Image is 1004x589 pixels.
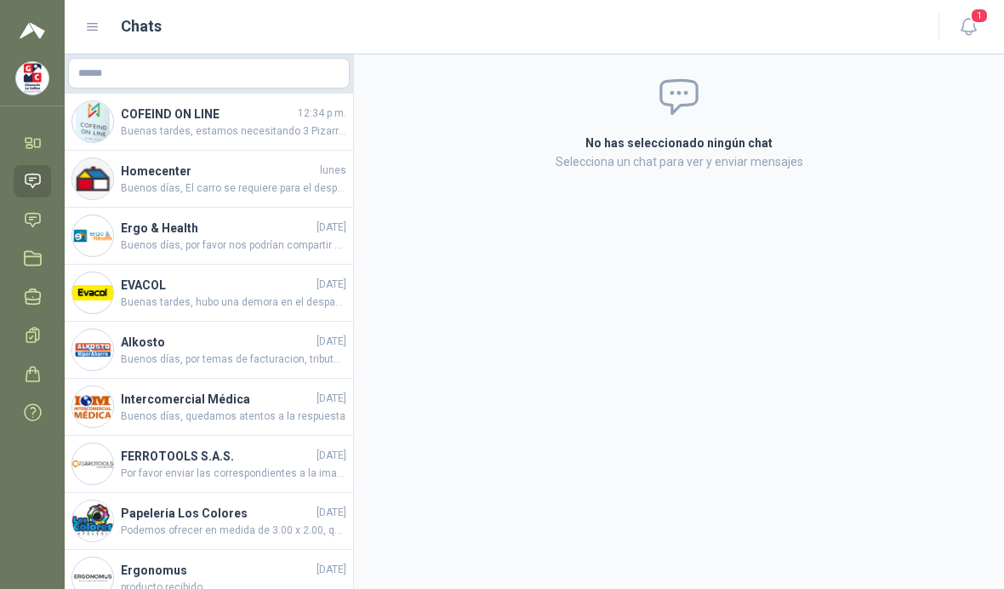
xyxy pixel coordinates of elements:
[121,123,346,140] span: Buenas tardes, estamos necesitando 3 Pizarras móvil magnética [PERSON_NAME] cara VIZ-PRO, marco y...
[317,448,346,464] span: [DATE]
[121,409,346,425] span: Buenos días, quedamos atentos a la respuesta
[121,237,346,254] span: Buenos días, por favor nos podrían compartir estatura y peso del paciente.
[317,334,346,350] span: [DATE]
[121,352,346,368] span: Buenos días, por temas de facturacion, tributacion, y credito 30 dias, el precio debe tener consi...
[16,62,48,94] img: Company Logo
[72,272,113,313] img: Company Logo
[317,391,346,407] span: [DATE]
[121,561,313,580] h4: Ergonomus
[65,208,353,265] a: Company LogoErgo & Health[DATE]Buenos días, por favor nos podrían compartir estatura y peso del p...
[317,220,346,236] span: [DATE]
[72,329,113,370] img: Company Logo
[121,523,346,539] span: Podemos ofrecer en medida de 3.00 x 2.00, quedamos atentos para cargar precio
[317,277,346,293] span: [DATE]
[65,436,353,493] a: Company LogoFERROTOOLS S.A.S.[DATE]Por favor enviar las correspondientes a la imagen WhatsApp Ima...
[72,101,113,142] img: Company Logo
[121,162,317,180] h4: Homecenter
[121,390,313,409] h4: Intercomercial Médica
[121,14,162,38] h1: Chats
[65,493,353,550] a: Company LogoPapeleria Los Colores[DATE]Podemos ofrecer en medida de 3.00 x 2.00, quedamos atentos...
[65,94,353,151] a: Company LogoCOFEIND ON LINE12:34 p.m.Buenas tardes, estamos necesitando 3 Pizarras móvil magnétic...
[382,152,976,171] p: Selecciona un chat para ver y enviar mensajes
[320,163,346,179] span: lunes
[121,180,346,197] span: Buenos días, El carro se requiere para el desplazamiento de elementos de cafetería (termos de caf...
[298,106,346,122] span: 12:34 p.m.
[317,505,346,521] span: [DATE]
[121,219,313,237] h4: Ergo & Health
[317,562,346,578] span: [DATE]
[20,20,45,41] img: Logo peakr
[65,379,353,436] a: Company LogoIntercomercial Médica[DATE]Buenos días, quedamos atentos a la respuesta
[121,504,313,523] h4: Papeleria Los Colores
[72,443,113,484] img: Company Logo
[72,500,113,541] img: Company Logo
[121,276,313,294] h4: EVACOL
[72,158,113,199] img: Company Logo
[121,105,294,123] h4: COFEIND ON LINE
[121,447,313,466] h4: FERROTOOLS S.A.S.
[382,134,976,152] h2: No has seleccionado ningún chat
[65,322,353,379] a: Company LogoAlkosto[DATE]Buenos días, por temas de facturacion, tributacion, y credito 30 dias, e...
[72,215,113,256] img: Company Logo
[121,333,313,352] h4: Alkosto
[121,294,346,311] span: Buenas tardes, hubo una demora en el despacho, estarían llegando entre mañana y el jueves. Guía S...
[970,8,989,24] span: 1
[65,151,353,208] a: Company LogoHomecenterlunesBuenos días, El carro se requiere para el desplazamiento de elementos ...
[65,265,353,322] a: Company LogoEVACOL[DATE]Buenas tardes, hubo una demora en el despacho, estarían llegando entre ma...
[953,12,984,43] button: 1
[121,466,346,482] span: Por favor enviar las correspondientes a la imagen WhatsApp Image [DATE] 1.03.20 PM.jpeg
[72,386,113,427] img: Company Logo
